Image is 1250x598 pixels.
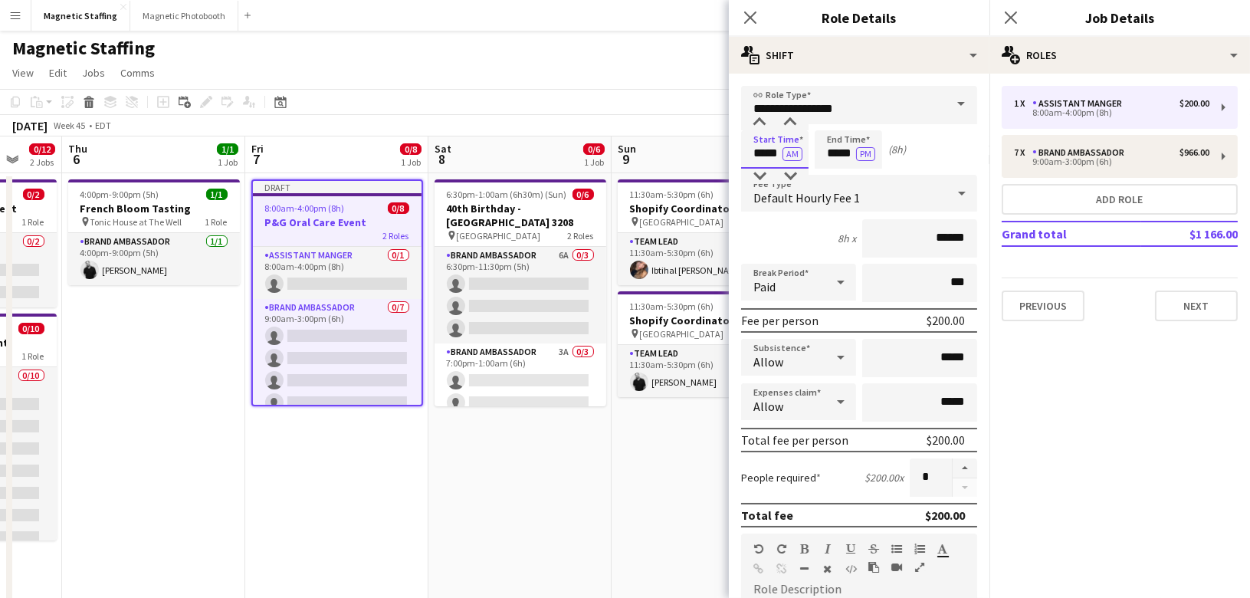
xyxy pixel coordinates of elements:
[953,458,977,478] button: Increase
[584,156,604,168] div: 1 Job
[120,66,155,80] span: Comms
[914,561,925,573] button: Fullscreen
[1002,291,1084,321] button: Previous
[640,216,724,228] span: [GEOGRAPHIC_DATA]
[22,350,44,362] span: 1 Role
[51,120,89,131] span: Week 45
[618,142,636,156] span: Sun
[583,143,605,155] span: 0/6
[435,202,606,229] h3: 40th Birthday - [GEOGRAPHIC_DATA] 3208
[18,323,44,334] span: 0/10
[753,354,783,370] span: Allow
[205,216,228,228] span: 1 Role
[435,142,451,156] span: Sat
[925,508,965,523] div: $200.00
[856,147,875,161] button: PM
[782,147,802,161] button: AM
[253,299,422,485] app-card-role: Brand Ambassador0/79:00am-3:00pm (6h)
[753,279,776,294] span: Paid
[251,179,423,406] app-job-card: Draft8:00am-4:00pm (8h)0/8P&G Oral Care Event2 RolesAssistant Manger0/18:00am-4:00pm (8h) Brand A...
[68,202,240,215] h3: French Bloom Tasting
[989,8,1250,28] h3: Job Details
[838,232,856,245] div: 8h x
[388,202,409,214] span: 0/8
[618,179,789,285] app-job-card: 11:30am-5:30pm (6h)1/1Shopify Coordinator [GEOGRAPHIC_DATA]1 RoleTeam Lead1/111:30am-5:30pm (6h)I...
[865,471,904,485] div: $200.00 x
[90,216,182,228] span: Tonic House at The Well
[265,202,345,214] span: 8:00am-4:00pm (8h)
[30,156,54,168] div: 2 Jobs
[568,230,594,242] span: 2 Roles
[799,563,810,575] button: Horizontal Line
[1014,147,1032,158] div: 7 x
[23,189,44,200] span: 0/2
[95,120,111,131] div: EDT
[82,66,105,80] span: Jobs
[891,543,902,555] button: Unordered List
[868,561,879,573] button: Paste as plain text
[615,150,636,168] span: 9
[753,399,783,414] span: Allow
[12,37,155,60] h1: Magnetic Staffing
[891,561,902,573] button: Insert video
[253,215,422,229] h3: P&G Oral Care Event
[822,563,833,575] button: Clear Formatting
[729,8,989,28] h3: Role Details
[741,508,793,523] div: Total fee
[618,314,789,327] h3: Shopify Coordinator
[253,247,422,299] app-card-role: Assistant Manger0/18:00am-4:00pm (8h)
[6,63,40,83] a: View
[218,156,238,168] div: 1 Job
[12,118,48,133] div: [DATE]
[776,543,787,555] button: Redo
[1002,184,1238,215] button: Add role
[68,142,87,156] span: Thu
[618,345,789,397] app-card-role: Team Lead1/111:30am-5:30pm (6h)[PERSON_NAME]
[888,143,906,156] div: (8h)
[114,63,161,83] a: Comms
[741,471,821,485] label: People required
[799,543,810,555] button: Bold
[630,189,714,200] span: 11:30am-5:30pm (6h)
[1179,147,1209,158] div: $966.00
[76,63,111,83] a: Jobs
[68,233,240,285] app-card-role: Brand Ambassador1/14:00pm-9:00pm (5h)[PERSON_NAME]
[435,179,606,406] app-job-card: 6:30pm-1:00am (6h30m) (Sun)0/640th Birthday - [GEOGRAPHIC_DATA] 3208 [GEOGRAPHIC_DATA]2 RolesBran...
[457,230,541,242] span: [GEOGRAPHIC_DATA]
[206,189,228,200] span: 1/1
[22,216,44,228] span: 1 Role
[630,301,714,312] span: 11:30am-5:30pm (6h)
[66,150,87,168] span: 6
[729,37,989,74] div: Shift
[1155,291,1238,321] button: Next
[1002,222,1141,246] td: Grand total
[435,343,606,440] app-card-role: Brand Ambassador3A0/37:00pm-1:00am (6h)
[845,563,856,575] button: HTML Code
[753,543,764,555] button: Undo
[400,143,422,155] span: 0/8
[868,543,879,555] button: Strikethrough
[1141,222,1238,246] td: $1 166.00
[1032,98,1128,109] div: Assistant Manger
[31,1,130,31] button: Magnetic Staffing
[1014,109,1209,117] div: 8:00am-4:00pm (8h)
[217,143,238,155] span: 1/1
[401,156,421,168] div: 1 Job
[1032,147,1130,158] div: Brand Ambassador
[914,543,925,555] button: Ordered List
[251,142,264,156] span: Fri
[68,179,240,285] app-job-card: 4:00pm-9:00pm (5h)1/1French Bloom Tasting Tonic House at The Well1 RoleBrand Ambassador1/14:00pm-...
[130,1,238,31] button: Magnetic Photobooth
[432,150,451,168] span: 8
[447,189,567,200] span: 6:30pm-1:00am (6h30m) (Sun)
[618,291,789,397] app-job-card: 11:30am-5:30pm (6h)1/1Shopify Coordinator [GEOGRAPHIC_DATA]1 RoleTeam Lead1/111:30am-5:30pm (6h)[...
[43,63,73,83] a: Edit
[383,230,409,242] span: 2 Roles
[618,233,789,285] app-card-role: Team Lead1/111:30am-5:30pm (6h)Ibtihal [PERSON_NAME]
[80,189,159,200] span: 4:00pm-9:00pm (5h)
[927,432,965,448] div: $200.00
